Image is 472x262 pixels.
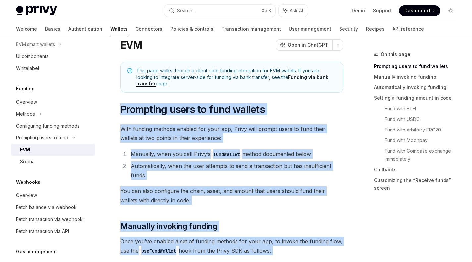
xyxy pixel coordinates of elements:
span: Open in ChatGPT [288,42,328,48]
a: Setting a funding amount in code [374,93,461,103]
code: useFundWallet [139,247,179,255]
a: Authentication [68,21,102,37]
a: EVM [11,144,95,156]
a: Overview [11,96,95,108]
a: API reference [393,21,424,37]
a: Fund with Coinbase exchange immediately [385,146,461,164]
span: Prompting users to fund wallets [120,103,265,115]
a: Fund with arbitrary ERC20 [385,125,461,135]
span: With funding methods enabled for your app, Privy will prompt users to fund their wallets at two p... [120,124,343,143]
span: Ask AI [290,7,303,14]
div: Whitelabel [16,64,39,72]
a: Recipes [366,21,385,37]
a: Fetch transaction via API [11,225,95,237]
h5: Gas management [16,248,57,256]
div: Prompting users to fund [16,134,68,142]
a: Overview [11,189,95,201]
a: UI components [11,50,95,62]
a: Fund with USDC [385,114,461,125]
a: Demo [352,7,365,14]
h1: EVM [120,39,142,51]
a: Basics [45,21,60,37]
a: Wallets [110,21,128,37]
code: fundWallet [211,151,242,158]
span: You can also configure the chain, asset, and amount that users should fund their wallets with dir... [120,186,343,205]
div: Methods [16,110,35,118]
div: Fetch balance via webhook [16,203,77,211]
span: Ctrl K [261,8,271,13]
a: Callbacks [374,164,461,175]
div: Overview [16,98,37,106]
div: Solana [20,158,35,166]
button: Open in ChatGPT [276,39,332,51]
a: Prompting users to fund wallets [374,61,461,72]
button: Search...CtrlK [164,5,275,17]
a: User management [289,21,331,37]
div: Fetch transaction via webhook [16,215,83,223]
span: Once you’ve enabled a set of funding methods for your app, to invoke the funding flow, use the ho... [120,237,343,255]
a: Whitelabel [11,62,95,74]
a: Dashboard [399,5,440,16]
a: Solana [11,156,95,168]
div: Fetch transaction via API [16,227,69,235]
a: Fund with Moonpay [385,135,461,146]
a: Support [373,7,391,14]
a: Fund with ETH [385,103,461,114]
button: Toggle dark mode [446,5,456,16]
h5: Funding [16,85,35,93]
div: EVM [20,146,30,154]
img: light logo [16,6,57,15]
a: Welcome [16,21,37,37]
a: Configuring funding methods [11,120,95,132]
a: Fetch balance via webhook [11,201,95,213]
span: Dashboard [404,7,430,14]
div: Configuring funding methods [16,122,79,130]
button: Ask AI [279,5,308,17]
div: Search... [177,7,195,15]
span: Manually invoking funding [120,221,217,232]
a: Transaction management [221,21,281,37]
h5: Webhooks [16,178,40,186]
a: Customizing the “Receive funds” screen [374,175,461,193]
a: Fetch transaction via webhook [11,213,95,225]
a: Connectors [135,21,162,37]
span: On this page [381,50,410,58]
a: Manually invoking funding [374,72,461,82]
svg: Note [127,68,132,73]
a: Automatically invoking funding [374,82,461,93]
li: Automatically, when the user attempts to send a transaction but has insufficient funds [129,161,343,180]
a: Policies & controls [170,21,213,37]
li: Manually, when you call Privy’s method documented below [129,149,343,159]
a: Security [339,21,358,37]
div: UI components [16,52,49,60]
span: This page walks through a client-side funding integration for EVM wallets. If you are looking to ... [136,67,337,87]
div: Overview [16,191,37,199]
